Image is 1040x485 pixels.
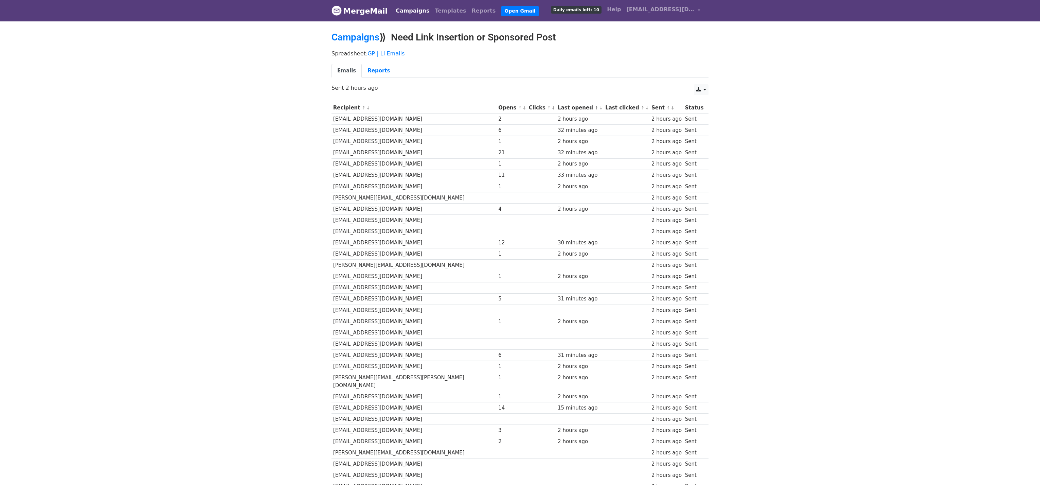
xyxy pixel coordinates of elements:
[498,115,525,123] div: 2
[624,3,703,19] a: [EMAIL_ADDRESS][DOMAIN_NAME]
[498,351,525,359] div: 6
[331,447,497,458] td: [PERSON_NAME][EMAIL_ADDRESS][DOMAIN_NAME]
[683,125,705,136] td: Sent
[432,4,469,18] a: Templates
[683,350,705,361] td: Sent
[683,215,705,226] td: Sent
[331,293,497,305] td: [EMAIL_ADDRESS][DOMAIN_NAME]
[558,404,602,412] div: 15 minutes ago
[498,318,525,326] div: 1
[331,425,497,436] td: [EMAIL_ADDRESS][DOMAIN_NAME]
[498,374,525,382] div: 1
[331,339,497,350] td: [EMAIL_ADDRESS][DOMAIN_NAME]
[498,438,525,446] div: 2
[558,115,602,123] div: 2 hours ago
[331,102,497,114] th: Recipient
[558,374,602,382] div: 2 hours ago
[651,471,682,479] div: 2 hours ago
[651,171,682,179] div: 2 hours ago
[683,425,705,436] td: Sent
[558,393,602,401] div: 2 hours ago
[548,3,604,16] a: Daily emails left: 10
[604,102,650,114] th: Last clicked
[522,105,526,110] a: ↓
[683,470,705,481] td: Sent
[498,183,525,191] div: 1
[331,215,497,226] td: [EMAIL_ADDRESS][DOMAIN_NAME]
[604,3,624,16] a: Help
[651,205,682,213] div: 2 hours ago
[683,339,705,350] td: Sent
[498,126,525,134] div: 6
[331,32,379,43] a: Campaigns
[366,105,370,110] a: ↓
[651,374,682,382] div: 2 hours ago
[651,415,682,423] div: 2 hours ago
[558,427,602,434] div: 2 hours ago
[558,160,602,168] div: 2 hours ago
[651,239,682,247] div: 2 hours ago
[651,427,682,434] div: 2 hours ago
[683,192,705,203] td: Sent
[651,404,682,412] div: 2 hours ago
[558,318,602,326] div: 2 hours ago
[683,327,705,338] td: Sent
[362,105,366,110] a: ↑
[651,449,682,457] div: 2 hours ago
[683,136,705,147] td: Sent
[331,203,497,214] td: [EMAIL_ADDRESS][DOMAIN_NAME]
[683,237,705,248] td: Sent
[651,363,682,370] div: 2 hours ago
[552,105,555,110] a: ↓
[331,271,497,282] td: [EMAIL_ADDRESS][DOMAIN_NAME]
[683,391,705,402] td: Sent
[331,327,497,338] td: [EMAIL_ADDRESS][DOMAIN_NAME]
[651,138,682,145] div: 2 hours ago
[498,404,525,412] div: 14
[331,248,497,260] td: [EMAIL_ADDRESS][DOMAIN_NAME]
[498,171,525,179] div: 11
[331,50,709,57] p: Spreadsheet:
[683,293,705,305] td: Sent
[331,136,497,147] td: [EMAIL_ADDRESS][DOMAIN_NAME]
[650,102,683,114] th: Sent
[331,84,709,91] p: Sent 2 hours ago
[558,149,602,157] div: 32 minutes ago
[651,340,682,348] div: 2 hours ago
[551,6,602,14] span: Daily emails left: 10
[558,273,602,280] div: 2 hours ago
[651,318,682,326] div: 2 hours ago
[651,216,682,224] div: 2 hours ago
[683,361,705,372] td: Sent
[683,402,705,414] td: Sent
[595,105,598,110] a: ↑
[683,203,705,214] td: Sent
[558,351,602,359] div: 31 minutes ago
[651,115,682,123] div: 2 hours ago
[651,261,682,269] div: 2 hours ago
[683,305,705,316] td: Sent
[558,126,602,134] div: 32 minutes ago
[651,393,682,401] div: 2 hours ago
[651,194,682,202] div: 2 hours ago
[645,105,649,110] a: ↓
[331,402,497,414] td: [EMAIL_ADDRESS][DOMAIN_NAME]
[331,372,497,391] td: [PERSON_NAME][EMAIL_ADDRESS][PERSON_NAME][DOMAIN_NAME]
[331,125,497,136] td: [EMAIL_ADDRESS][DOMAIN_NAME]
[683,414,705,425] td: Sent
[626,5,694,14] span: [EMAIL_ADDRESS][DOMAIN_NAME]
[683,447,705,458] td: Sent
[683,271,705,282] td: Sent
[518,105,522,110] a: ↑
[641,105,645,110] a: ↑
[683,282,705,293] td: Sent
[558,295,602,303] div: 31 minutes ago
[651,126,682,134] div: 2 hours ago
[393,4,432,18] a: Campaigns
[558,138,602,145] div: 2 hours ago
[683,316,705,327] td: Sent
[683,147,705,158] td: Sent
[498,295,525,303] div: 5
[498,160,525,168] div: 1
[651,149,682,157] div: 2 hours ago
